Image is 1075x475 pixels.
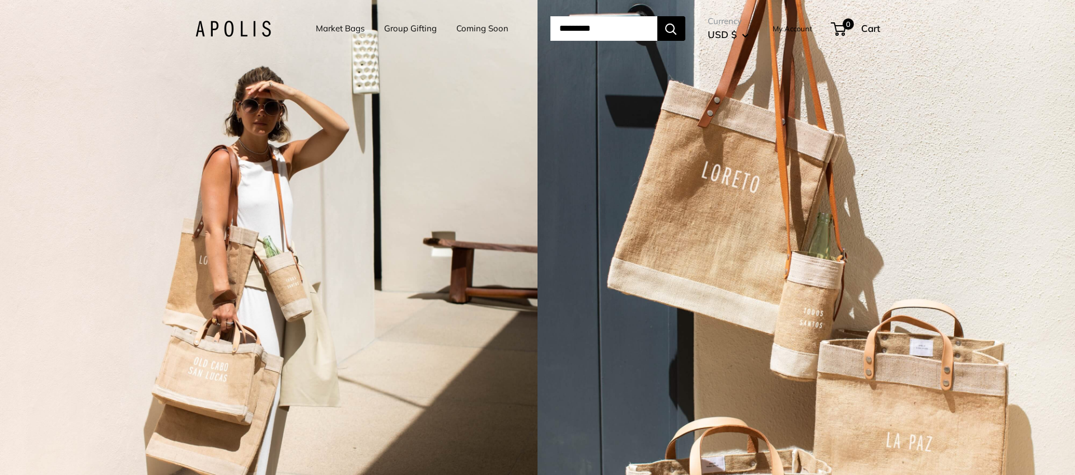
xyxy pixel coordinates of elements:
[384,21,437,36] a: Group Gifting
[195,21,271,37] img: Apolis
[708,13,749,29] span: Currency
[773,22,812,35] a: My Account
[832,20,880,37] a: 0 Cart
[456,21,508,36] a: Coming Soon
[842,18,853,30] span: 0
[657,16,685,41] button: Search
[708,29,737,40] span: USD $
[550,16,657,41] input: Search...
[861,22,880,34] span: Cart
[708,26,749,44] button: USD $
[316,21,364,36] a: Market Bags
